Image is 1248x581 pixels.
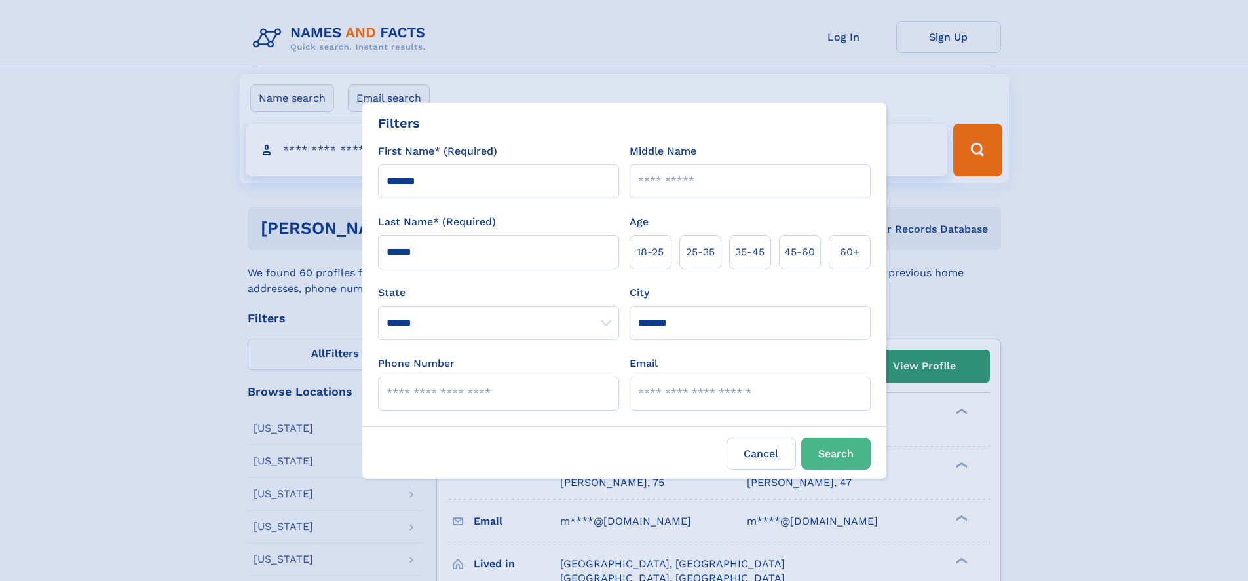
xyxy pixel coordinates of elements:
span: 60+ [840,244,860,260]
label: Middle Name [630,143,696,159]
label: Phone Number [378,356,455,371]
label: Cancel [727,438,796,470]
button: Search [801,438,871,470]
span: 35‑45 [735,244,765,260]
span: 45‑60 [784,244,815,260]
label: Age [630,214,649,230]
label: First Name* (Required) [378,143,497,159]
div: Filters [378,113,420,133]
label: State [378,285,619,301]
label: Last Name* (Required) [378,214,496,230]
label: City [630,285,649,301]
span: 25‑35 [686,244,715,260]
label: Email [630,356,658,371]
span: 18‑25 [637,244,664,260]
